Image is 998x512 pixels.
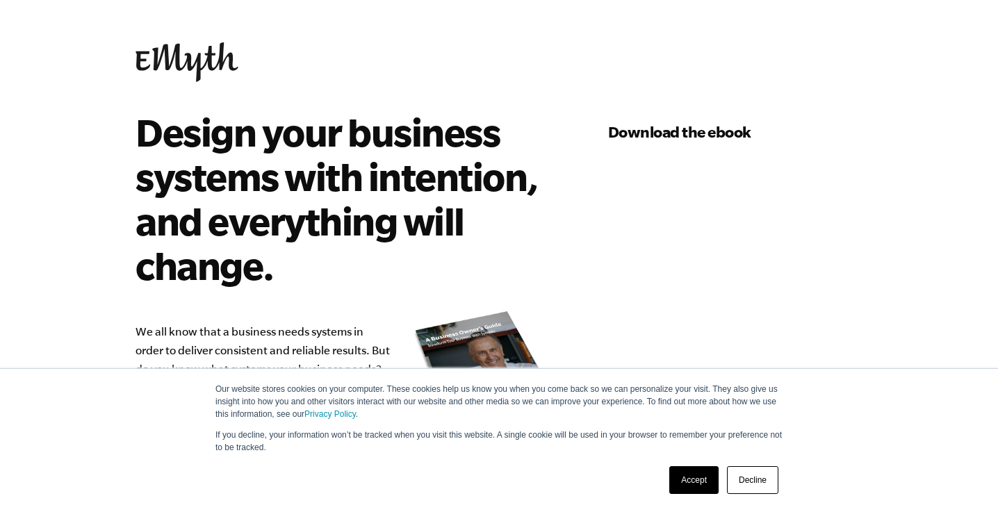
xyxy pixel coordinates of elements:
img: EMyth [136,42,238,82]
img: new_roadmap_cover_093019 [414,310,566,452]
h2: Design your business systems with intention, and everything will change. [136,110,546,288]
a: Privacy Policy [304,409,356,419]
p: If you decline, your information won’t be tracked when you visit this website. A single cookie wi... [215,429,783,454]
a: Decline [727,466,778,494]
p: Our website stores cookies on your computer. These cookies help us know you when you come back so... [215,383,783,420]
h3: Download the ebook [608,121,862,143]
a: Accept [669,466,719,494]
